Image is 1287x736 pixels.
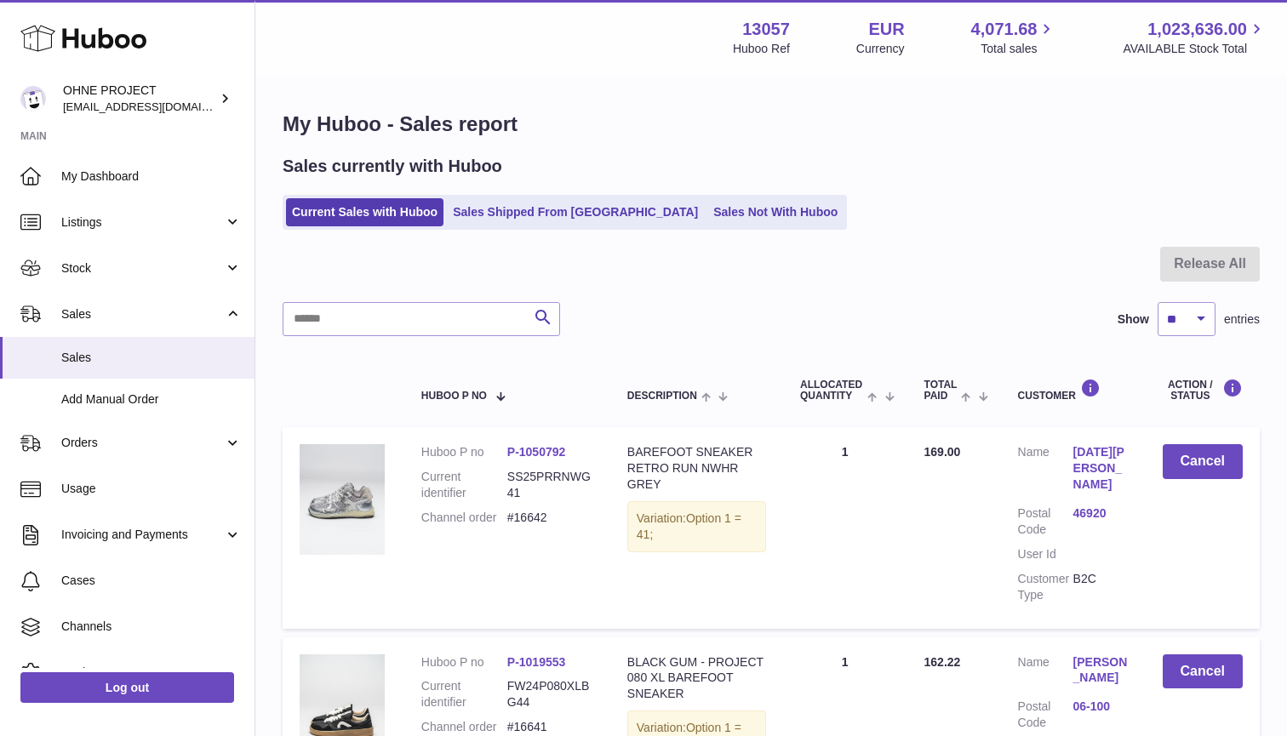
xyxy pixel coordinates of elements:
[1073,505,1129,522] a: 46920
[63,83,216,115] div: OHNE PROJECT
[61,214,224,231] span: Listings
[1118,311,1149,328] label: Show
[300,444,385,555] img: SILVER_BULLET_SMALL_dd011e34-a97a-4dbc-83db-de78c891a8ac.jpg
[507,678,593,710] dd: FW24P080XLBG44
[1018,379,1129,402] div: Customer
[61,168,242,185] span: My Dashboard
[507,719,593,735] dd: #16641
[971,18,1057,57] a: 4,071.68 Total sales
[1018,699,1073,731] dt: Postal Code
[627,501,766,552] div: Variation:
[733,41,790,57] div: Huboo Ref
[924,445,961,459] span: 169.00
[507,655,566,669] a: P-1019553
[981,41,1056,57] span: Total sales
[1073,571,1129,603] dd: B2C
[637,511,741,541] span: Option 1 = 41;
[783,427,907,628] td: 1
[421,391,487,402] span: Huboo P no
[868,18,904,41] strong: EUR
[1073,699,1129,715] a: 06-100
[1123,18,1267,57] a: 1,023,636.00 AVAILABLE Stock Total
[924,655,961,669] span: 162.22
[1147,18,1247,41] span: 1,023,636.00
[507,510,593,526] dd: #16642
[1224,311,1260,328] span: entries
[61,527,224,543] span: Invoicing and Payments
[421,444,507,460] dt: Huboo P no
[507,445,566,459] a: P-1050792
[61,306,224,322] span: Sales
[1018,505,1073,538] dt: Postal Code
[421,678,507,710] dt: Current identifier
[800,379,863,402] span: ALLOCATED Quantity
[61,573,242,589] span: Cases
[856,41,905,57] div: Currency
[1018,444,1073,497] dt: Name
[507,469,593,501] dd: SS25PRRNWG41
[61,619,242,635] span: Channels
[421,469,507,501] dt: Current identifier
[1163,379,1243,402] div: Action / Status
[20,86,46,111] img: support@ohneproject.com
[421,654,507,670] dt: Huboo P no
[61,435,224,451] span: Orders
[421,719,507,735] dt: Channel order
[286,198,443,226] a: Current Sales with Huboo
[1018,546,1073,562] dt: User Id
[1123,41,1267,57] span: AVAILABLE Stock Total
[971,18,1038,41] span: 4,071.68
[61,350,242,366] span: Sales
[627,391,697,402] span: Description
[61,481,242,497] span: Usage
[1018,654,1073,691] dt: Name
[61,665,242,681] span: Settings
[924,379,958,402] span: Total paid
[1163,444,1243,479] button: Cancel
[20,672,234,703] a: Log out
[447,198,704,226] a: Sales Shipped From [GEOGRAPHIC_DATA]
[1018,571,1073,603] dt: Customer Type
[283,155,502,178] h2: Sales currently with Huboo
[1073,654,1129,687] a: [PERSON_NAME]
[707,198,844,226] a: Sales Not With Huboo
[63,100,250,113] span: [EMAIL_ADDRESS][DOMAIN_NAME]
[61,260,224,277] span: Stock
[742,18,790,41] strong: 13057
[283,111,1260,138] h1: My Huboo - Sales report
[1163,654,1243,689] button: Cancel
[421,510,507,526] dt: Channel order
[1073,444,1129,493] a: [DATE][PERSON_NAME]
[627,444,766,493] div: BAREFOOT SNEAKER RETRO RUN NWHR GREY
[627,654,766,703] div: BLACK GUM - PROJECT 080 XL BAREFOOT SNEAKER
[61,391,242,408] span: Add Manual Order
